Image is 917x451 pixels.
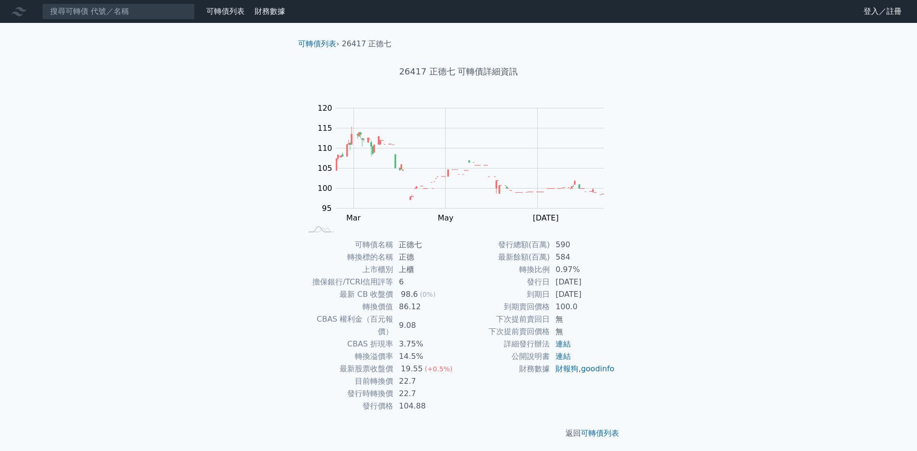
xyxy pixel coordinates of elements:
td: 公開說明書 [458,350,550,363]
tspan: 115 [318,124,332,133]
g: Chart [313,104,618,222]
span: (0%) [420,291,436,298]
li: › [298,38,339,50]
iframe: Chat Widget [869,405,917,451]
a: 財務數據 [255,7,285,16]
tspan: May [437,213,453,222]
td: 正德七 [393,239,458,251]
tspan: [DATE] [533,213,559,222]
td: 下次提前賣回價格 [458,325,550,338]
td: 最新 CB 收盤價 [302,288,393,301]
td: 上市櫃別 [302,263,393,276]
tspan: 105 [318,164,332,173]
a: 財報狗 [555,364,578,373]
td: 可轉債名稱 [302,239,393,251]
td: 轉換標的名稱 [302,251,393,263]
td: 9.08 [393,313,458,338]
td: 財務數據 [458,363,550,375]
td: 轉換溢價率 [302,350,393,363]
td: 584 [550,251,615,263]
td: 6 [393,276,458,288]
td: 發行日 [458,276,550,288]
a: 可轉債列表 [206,7,245,16]
td: 22.7 [393,375,458,388]
td: CBAS 權利金（百元報價） [302,313,393,338]
td: CBAS 折現率 [302,338,393,350]
td: 104.88 [393,400,458,412]
td: 最新股票收盤價 [302,363,393,375]
td: 正德 [393,251,458,263]
tspan: Mar [346,213,361,222]
td: 轉換價值 [302,301,393,313]
a: goodinfo [581,364,614,373]
td: 詳細發行辦法 [458,338,550,350]
td: 到期日 [458,288,550,301]
td: 發行價格 [302,400,393,412]
input: 搜尋可轉債 代號／名稱 [42,3,195,20]
p: 返回 [290,428,627,439]
span: (+0.5%) [425,365,452,373]
td: 22.7 [393,388,458,400]
td: 86.12 [393,301,458,313]
td: 無 [550,325,615,338]
a: 登入／註冊 [856,4,909,19]
tspan: 100 [318,184,332,193]
a: 可轉債列表 [298,39,336,48]
td: 下次提前賣回日 [458,313,550,325]
a: 連結 [555,352,571,361]
td: 發行總額(百萬) [458,239,550,251]
td: 到期賣回價格 [458,301,550,313]
td: 無 [550,313,615,325]
div: 19.55 [399,363,425,375]
td: 擔保銀行/TCRI信用評等 [302,276,393,288]
td: , [550,363,615,375]
h1: 26417 正德七 可轉債詳細資訊 [290,65,627,78]
tspan: 110 [318,144,332,153]
td: 14.5% [393,350,458,363]
tspan: 120 [318,104,332,113]
li: 26417 正德七 [342,38,392,50]
td: [DATE] [550,288,615,301]
a: 可轉債列表 [581,429,619,438]
td: 590 [550,239,615,251]
div: 98.6 [399,288,420,301]
a: 連結 [555,339,571,348]
td: 100.0 [550,301,615,313]
td: 轉換比例 [458,263,550,276]
td: 最新餘額(百萬) [458,251,550,263]
td: 發行時轉換價 [302,388,393,400]
td: 上櫃 [393,263,458,276]
td: 3.75% [393,338,458,350]
td: 目前轉換價 [302,375,393,388]
td: 0.97% [550,263,615,276]
td: [DATE] [550,276,615,288]
g: Series [336,126,604,199]
tspan: 95 [322,204,331,213]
